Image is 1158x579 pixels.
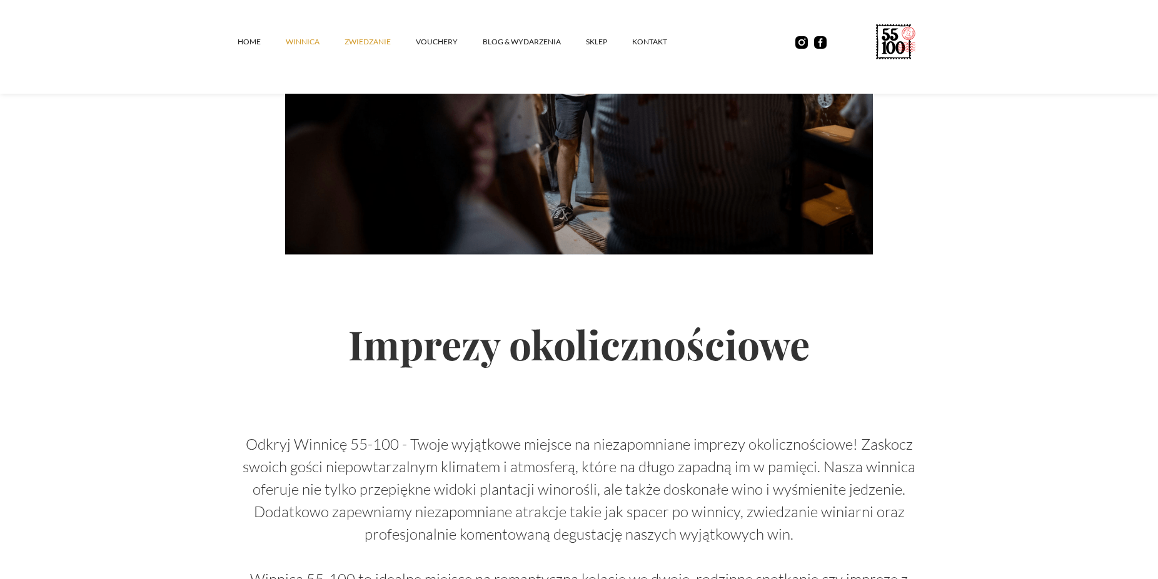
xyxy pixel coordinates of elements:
[345,23,416,61] a: ZWIEDZANIE
[238,23,286,61] a: Home
[483,23,586,61] a: Blog & Wydarzenia
[238,280,920,408] h2: Imprezy okolicznościowe
[416,23,483,61] a: vouchery
[632,23,692,61] a: kontakt
[286,23,345,61] a: winnica
[586,23,632,61] a: SKLEP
